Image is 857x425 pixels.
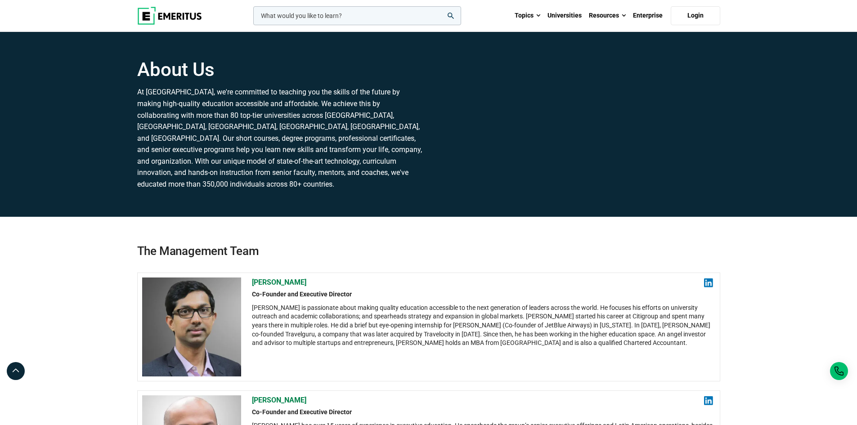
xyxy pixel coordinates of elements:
input: woocommerce-product-search-field-0 [253,6,461,25]
h2: The Management Team [137,217,720,259]
h2: [PERSON_NAME] [252,277,713,287]
div: [PERSON_NAME] is passionate about making quality education accessible to the next generation of l... [252,304,713,348]
iframe: YouTube video player [434,59,720,201]
img: linkedin.png [704,396,713,405]
p: At [GEOGRAPHIC_DATA], we're committed to teaching you the skills of the future by making high-qua... [137,86,423,190]
h1: About Us [137,58,423,81]
h2: Co-Founder and Executive Director [252,290,713,299]
h2: [PERSON_NAME] [252,395,713,405]
img: Ashwin-Damera-300x300-1 [142,277,241,376]
img: linkedin.png [704,278,713,287]
a: Login [671,6,720,25]
h2: Co-Founder and Executive Director [252,408,713,417]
